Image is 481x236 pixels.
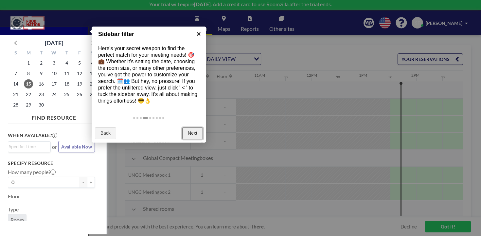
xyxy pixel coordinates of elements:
a: Next [182,128,203,139]
button: + [87,177,95,188]
div: Here's your secret weapon to find the perfect match for your meeting needs! 🎯💼 Whether it's setti... [92,39,206,111]
h1: Sidebar filter [98,30,189,39]
a: Back [95,128,116,139]
a: × [191,27,206,41]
